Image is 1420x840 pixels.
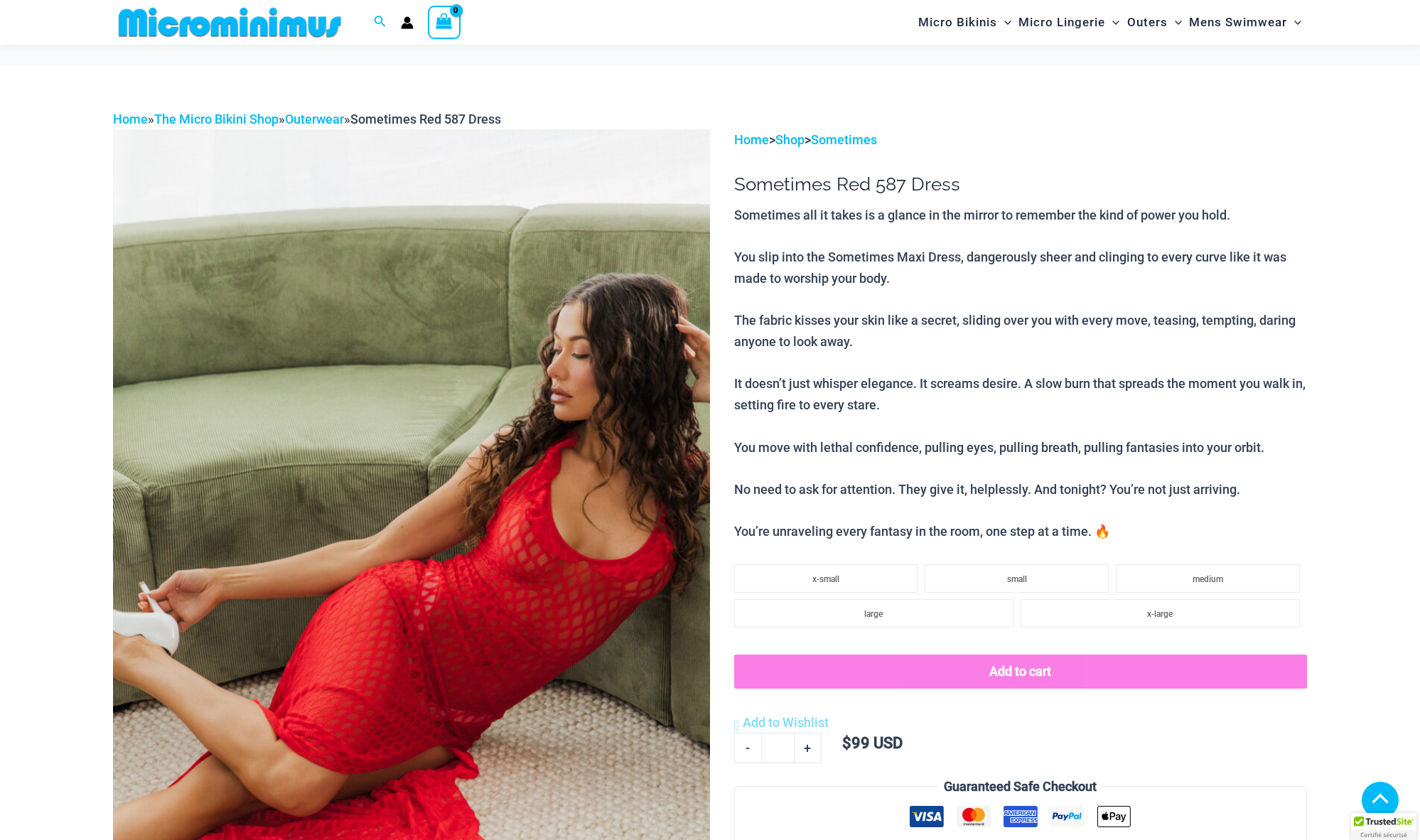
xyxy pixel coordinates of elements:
a: Shop [775,132,805,147]
a: Search icon link [374,14,387,31]
li: x-small [734,564,918,593]
a: - [734,733,761,763]
span: Menu Toggle [1105,4,1119,41]
span: x-large [1147,609,1173,619]
div: TrustedSite Certified [1351,813,1416,840]
a: Account icon link [401,16,414,29]
a: View Shopping Cart, empty [428,6,461,38]
span: Outers [1127,4,1168,41]
span: » » » [113,112,501,126]
button: Add to cart [734,655,1307,689]
span: Menu Toggle [1287,4,1301,41]
a: Home [734,132,769,147]
a: Micro LingerieMenu ToggleMenu Toggle [1015,4,1123,41]
span: medium [1193,574,1223,584]
a: Add to Wishlist [734,712,829,733]
bdi: 99 USD [842,734,903,752]
legend: Guaranteed Safe Checkout [938,776,1102,797]
span: Mens Swimwear [1189,4,1287,41]
span: Micro Bikinis [918,4,997,41]
a: OutersMenu ToggleMenu Toggle [1124,4,1185,41]
span: small [1007,574,1027,584]
h1: Sometimes Red 587 Dress [734,173,1307,195]
li: x-large [1021,599,1300,628]
li: large [734,599,1013,628]
span: $ [842,734,851,752]
span: Sometimes Red 587 Dress [350,112,501,126]
a: + [795,733,822,763]
li: small [925,564,1109,593]
li: medium [1116,564,1300,593]
nav: Site Navigation [913,2,1307,43]
input: Product quantity [761,733,795,763]
span: Add to Wishlist [743,715,829,730]
a: Micro BikinisMenu ToggleMenu Toggle [915,4,1015,41]
p: > > [734,129,1307,151]
a: The Micro Bikini Shop [154,112,279,126]
span: Menu Toggle [1168,4,1182,41]
a: Outerwear [285,112,344,126]
span: Menu Toggle [997,4,1011,41]
span: large [864,609,883,619]
a: Home [113,112,148,126]
p: Sometimes all it takes is a glance in the mirror to remember the kind of power you hold. You slip... [734,205,1307,542]
span: x-small [812,574,839,584]
a: Sometimes [811,132,877,147]
a: Mens SwimwearMenu ToggleMenu Toggle [1185,4,1305,41]
span: Micro Lingerie [1018,4,1105,41]
img: MM SHOP LOGO FLAT [113,6,347,38]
